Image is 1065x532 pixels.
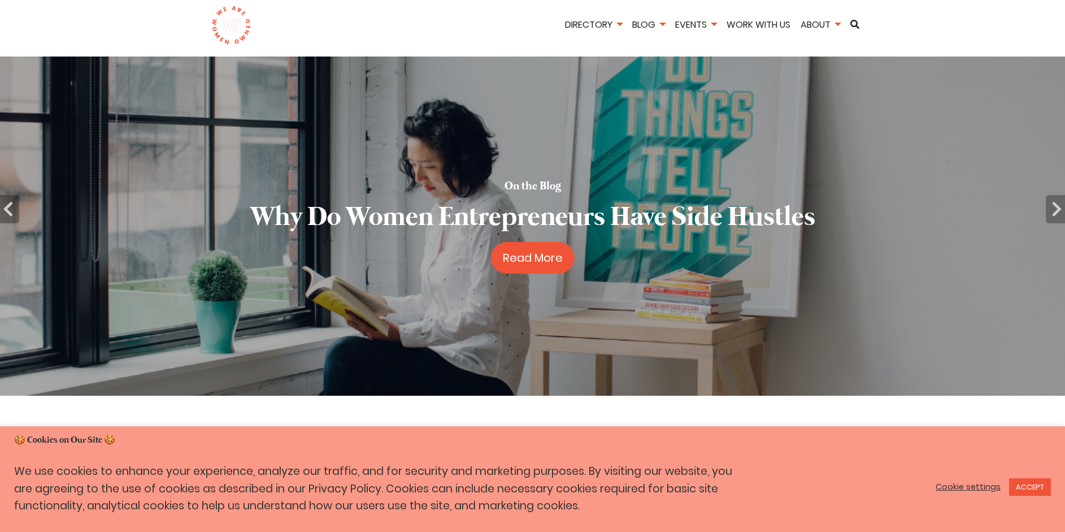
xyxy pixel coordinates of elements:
[491,242,575,274] a: Read More
[628,18,669,34] li: Blog
[1009,478,1051,496] a: ACCEPT
[671,18,720,31] a: Events
[14,434,1051,447] h5: 🍪 Cookies on Our Site 🍪
[936,482,1001,492] a: Cookie settings
[797,18,844,34] li: About
[14,463,740,515] p: We use cookies to enhance your experience, analyze our traffic, and for security and marketing pu...
[628,18,669,31] a: Blog
[723,18,794,31] a: Work With Us
[561,18,626,31] a: Directory
[797,18,844,31] a: About
[250,199,815,237] h2: Why Do Women Entrepreneurs Have Side Hustles
[671,18,720,34] li: Events
[211,6,251,45] img: logo
[846,20,863,29] a: Search
[505,179,561,194] h5: On the Blog
[561,18,626,34] li: Directory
